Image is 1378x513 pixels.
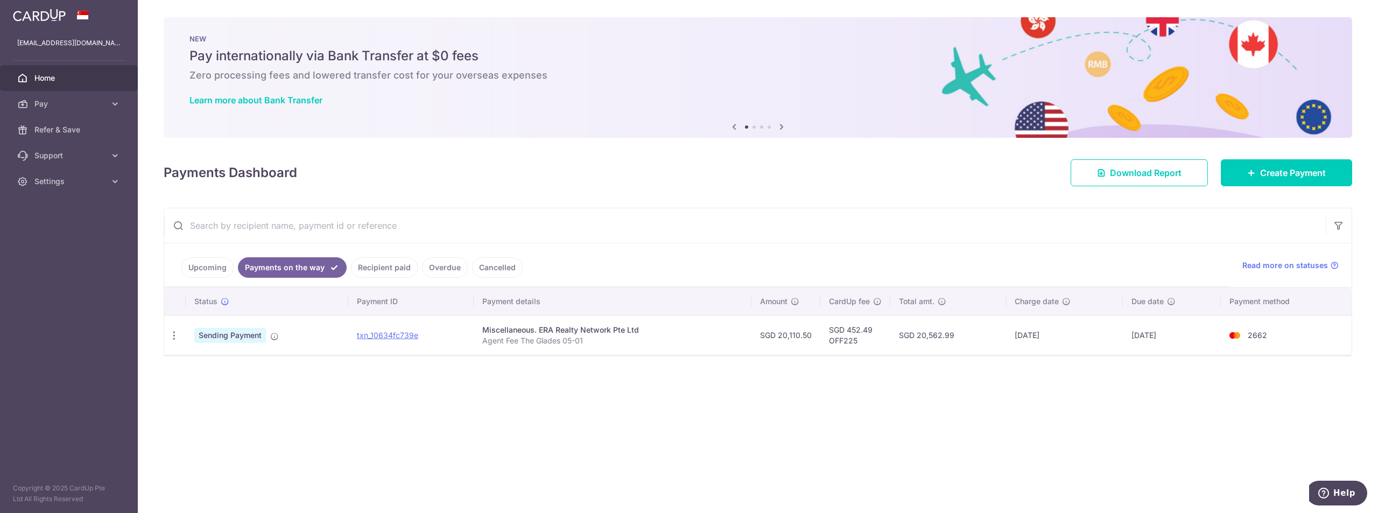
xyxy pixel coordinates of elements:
[1110,166,1182,179] span: Download Report
[820,315,890,355] td: SGD 452.49 OFF225
[351,257,418,278] a: Recipient paid
[348,287,474,315] th: Payment ID
[34,150,106,161] span: Support
[238,257,347,278] a: Payments on the way
[164,208,1326,243] input: Search by recipient name, payment id or reference
[34,124,106,135] span: Refer & Save
[34,73,106,83] span: Home
[164,17,1352,138] img: Bank transfer banner
[1071,159,1208,186] a: Download Report
[1224,329,1246,342] img: Bank Card
[482,335,743,346] p: Agent Fee The Glades 05-01
[1242,260,1339,271] a: Read more on statuses
[164,163,297,182] h4: Payments Dashboard
[189,34,1326,43] p: NEW
[13,9,66,22] img: CardUp
[1242,260,1328,271] span: Read more on statuses
[194,296,217,307] span: Status
[760,296,788,307] span: Amount
[422,257,468,278] a: Overdue
[181,257,234,278] a: Upcoming
[189,95,322,106] a: Learn more about Bank Transfer
[482,325,743,335] div: Miscellaneous. ERA Realty Network Pte Ltd
[194,328,266,343] span: Sending Payment
[472,257,523,278] a: Cancelled
[1221,159,1352,186] a: Create Payment
[751,315,820,355] td: SGD 20,110.50
[17,38,121,48] p: [EMAIL_ADDRESS][DOMAIN_NAME]
[1309,481,1367,508] iframe: Opens a widget where you can find more information
[474,287,751,315] th: Payment details
[1221,287,1352,315] th: Payment method
[357,331,418,340] a: txn_10634fc739e
[189,47,1326,65] h5: Pay internationally via Bank Transfer at $0 fees
[34,176,106,187] span: Settings
[829,296,870,307] span: CardUp fee
[1131,296,1164,307] span: Due date
[890,315,1007,355] td: SGD 20,562.99
[1006,315,1123,355] td: [DATE]
[1248,331,1267,340] span: 2662
[1123,315,1221,355] td: [DATE]
[1260,166,1326,179] span: Create Payment
[1015,296,1059,307] span: Charge date
[34,99,106,109] span: Pay
[899,296,934,307] span: Total amt.
[189,69,1326,82] h6: Zero processing fees and lowered transfer cost for your overseas expenses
